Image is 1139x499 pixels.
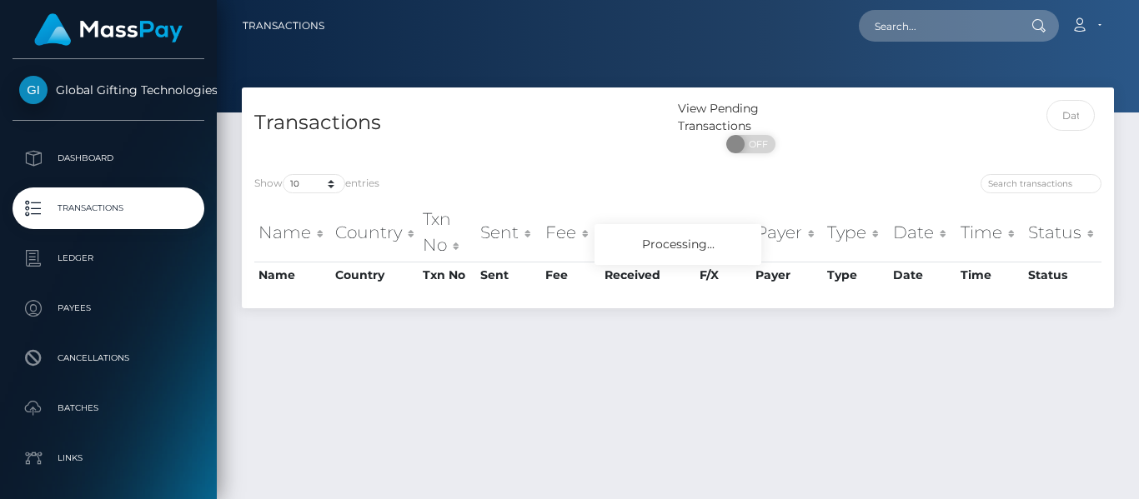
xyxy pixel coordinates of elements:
[19,76,48,104] img: Global Gifting Technologies Inc
[889,262,956,288] th: Date
[1024,202,1101,262] th: Status
[254,262,331,288] th: Name
[13,387,204,429] a: Batches
[13,82,204,97] span: Global Gifting Technologies Inc
[13,137,204,179] a: Dashboard
[419,202,476,262] th: Txn No
[13,187,204,229] a: Transactions
[419,262,476,288] th: Txn No
[19,246,198,271] p: Ledger
[735,135,777,153] span: OFF
[981,174,1101,193] input: Search transactions
[678,100,823,135] div: View Pending Transactions
[34,13,183,46] img: MassPay Logo
[254,174,379,193] label: Show entries
[476,202,541,262] th: Sent
[19,446,198,471] p: Links
[541,202,600,262] th: Fee
[695,202,751,262] th: F/X
[823,262,889,288] th: Type
[331,262,419,288] th: Country
[600,262,695,288] th: Received
[956,202,1025,262] th: Time
[13,237,204,279] a: Ledger
[1024,262,1101,288] th: Status
[19,396,198,421] p: Batches
[19,196,198,221] p: Transactions
[331,202,419,262] th: Country
[19,346,198,371] p: Cancellations
[476,262,541,288] th: Sent
[13,337,204,379] a: Cancellations
[19,296,198,321] p: Payees
[254,108,665,137] h4: Transactions
[823,202,889,262] th: Type
[19,146,198,171] p: Dashboard
[13,287,204,329] a: Payees
[751,262,823,288] th: Payer
[243,8,324,43] a: Transactions
[283,174,345,193] select: Showentries
[956,262,1025,288] th: Time
[751,202,823,262] th: Payer
[600,202,695,262] th: Received
[13,437,204,479] a: Links
[595,224,761,265] div: Processing...
[859,10,1016,42] input: Search...
[695,262,751,288] th: F/X
[541,262,600,288] th: Fee
[889,202,956,262] th: Date
[1046,100,1095,131] input: Date filter
[254,202,331,262] th: Name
